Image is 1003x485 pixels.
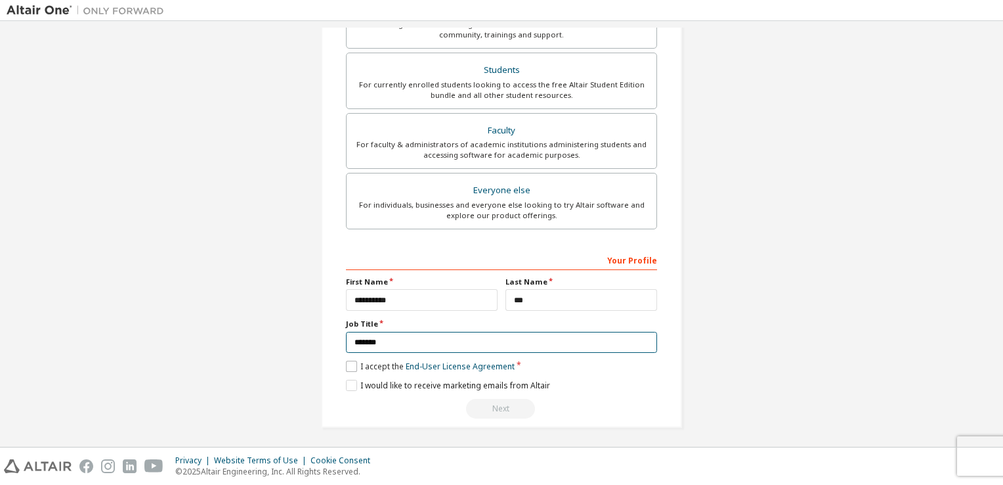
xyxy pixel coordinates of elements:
[346,380,550,391] label: I would like to receive marketing emails from Altair
[175,466,378,477] p: © 2025 Altair Engineering, Inc. All Rights Reserved.
[354,181,649,200] div: Everyone else
[310,455,378,466] div: Cookie Consent
[123,459,137,473] img: linkedin.svg
[101,459,115,473] img: instagram.svg
[346,399,657,419] div: Read and acccept EULA to continue
[4,459,72,473] img: altair_logo.svg
[354,122,649,140] div: Faculty
[346,249,657,270] div: Your Profile
[354,200,649,221] div: For individuals, businesses and everyone else looking to try Altair software and explore our prod...
[79,459,93,473] img: facebook.svg
[346,277,498,287] label: First Name
[354,139,649,160] div: For faculty & administrators of academic institutions administering students and accessing softwa...
[354,80,649,101] div: For currently enrolled students looking to access the free Altair Student Edition bundle and all ...
[7,4,171,17] img: Altair One
[354,19,649,40] div: For existing customers looking to access software downloads, HPC resources, community, trainings ...
[144,459,163,473] img: youtube.svg
[346,319,657,329] label: Job Title
[175,455,214,466] div: Privacy
[214,455,310,466] div: Website Terms of Use
[406,361,515,372] a: End-User License Agreement
[346,361,515,372] label: I accept the
[505,277,657,287] label: Last Name
[354,61,649,80] div: Students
